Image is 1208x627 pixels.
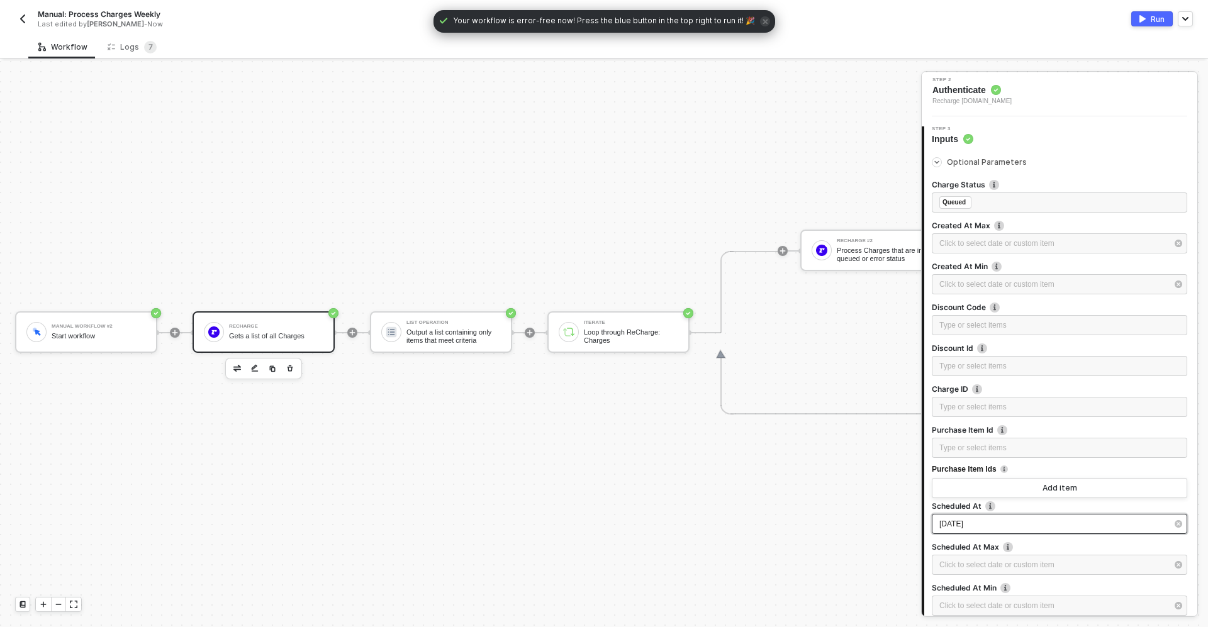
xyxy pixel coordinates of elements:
img: icon [563,326,574,338]
label: Created At Max [932,220,1187,231]
label: Scheduled At Min [932,582,1187,593]
button: back [15,11,30,26]
div: Queued [942,197,966,208]
img: icon [208,326,220,338]
div: ReCharge [229,324,323,329]
span: icon-arrow-right-small [933,158,941,166]
div: ReCharge #2 [837,238,931,243]
button: edit-cred [247,361,262,376]
span: Step 2 [932,77,1012,82]
img: edit-cred [251,364,259,373]
span: Your workflow is error-free now! Press the blue button in the top right to run it! 🎉 [454,15,755,28]
span: icon-success-page [683,308,693,318]
div: Step 2Authenticate Recharge [DOMAIN_NAME] [922,77,1197,106]
span: icon-success-page [328,308,338,318]
label: Discount Id [932,343,1187,353]
span: icon-success-page [506,308,516,318]
div: Gets a list of all Charges [229,332,323,340]
span: Optional Parameters [947,157,1027,167]
img: icon-info [1000,583,1010,593]
img: copy-block [269,365,276,372]
span: Inputs [932,133,973,145]
img: activate [1139,15,1146,23]
span: Purchase Item Ids [932,465,997,473]
span: [DATE] [939,519,963,528]
button: Add item [932,478,1187,498]
span: Manual: Process Charges Weekly [38,9,160,19]
span: [PERSON_NAME] [87,19,144,28]
img: icon-info [989,180,999,190]
span: icon-play [171,329,179,336]
div: Logs [108,41,157,53]
span: icon-play [349,329,356,336]
img: icon-info [990,302,1000,313]
img: edit-cred [233,365,241,371]
button: copy-block [265,361,280,376]
div: Iterate [584,320,678,325]
img: back [18,14,28,24]
div: Workflow [38,42,87,52]
div: Loop through ReCharge: Charges [584,328,678,344]
img: icon-info [972,384,982,394]
div: Optional Parameters [932,155,1187,169]
div: Last edited by - Now [38,19,575,29]
span: icon-play [779,247,786,255]
label: Discount Code [932,302,1187,313]
div: Output a list containing only items that meet criteria [406,328,501,344]
span: Recharge [DOMAIN_NAME] [932,96,1012,106]
img: icon-info [997,425,1007,435]
label: Created At Min [932,261,1187,272]
img: icon-info [992,262,1002,272]
div: Start workflow [52,332,146,340]
div: Manual Workflow #2 [52,324,146,329]
img: icon [386,326,397,338]
span: icon-play [40,601,47,608]
button: edit-cred [230,361,245,376]
div: Run [1151,14,1165,25]
span: icon-close [760,16,770,26]
img: icon-info [985,501,995,511]
img: icon [31,326,42,337]
label: Charge Status [932,179,1187,190]
span: Step 3 [932,126,973,131]
span: Authenticate [932,84,1012,96]
span: icon-play [526,329,534,336]
label: Scheduled At [932,501,1187,511]
img: icon-info [1003,542,1013,552]
img: icon [816,245,827,256]
span: icon-check [439,16,449,26]
span: icon-expand [70,601,77,608]
label: Purchase Item Id [932,424,1187,435]
sup: 7 [144,41,157,53]
div: Process Charges that are in a queued or error status [837,247,931,262]
div: Add item [1043,483,1077,493]
button: activateRun [1131,11,1173,26]
img: icon-info [1000,465,1008,473]
span: icon-success-page [151,308,161,318]
span: 7 [148,42,153,52]
label: Charge ID [932,384,1187,394]
img: icon-info [994,221,1004,231]
span: icon-minus [55,601,62,608]
div: List Operation [406,320,501,325]
img: icon-info [977,343,987,353]
label: Scheduled At Max [932,541,1187,552]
